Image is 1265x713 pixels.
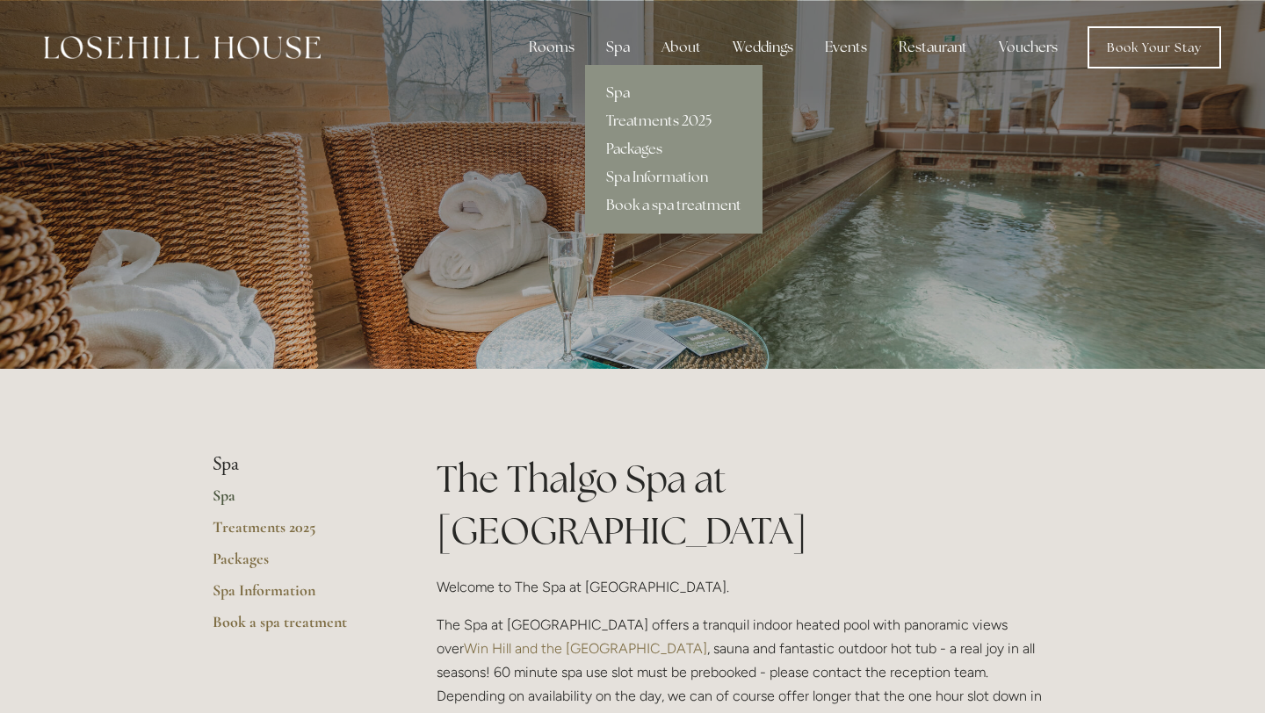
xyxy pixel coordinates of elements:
[213,549,380,580] a: Packages
[585,191,763,220] a: Book a spa treatment
[585,163,763,191] a: Spa Information
[647,30,715,65] div: About
[213,517,380,549] a: Treatments 2025
[592,30,644,65] div: Spa
[811,30,881,65] div: Events
[885,30,981,65] div: Restaurant
[464,640,707,657] a: Win Hill and the [GEOGRAPHIC_DATA]
[719,30,807,65] div: Weddings
[1088,26,1221,68] a: Book Your Stay
[437,575,1052,599] p: Welcome to The Spa at [GEOGRAPHIC_DATA].
[585,79,763,107] a: Spa
[985,30,1072,65] a: Vouchers
[515,30,589,65] div: Rooms
[585,135,763,163] a: Packages
[44,36,321,59] img: Losehill House
[213,486,380,517] a: Spa
[213,580,380,612] a: Spa Information
[213,453,380,476] li: Spa
[585,107,763,135] a: Treatments 2025
[437,453,1052,557] h1: The Thalgo Spa at [GEOGRAPHIC_DATA]
[213,612,380,644] a: Book a spa treatment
